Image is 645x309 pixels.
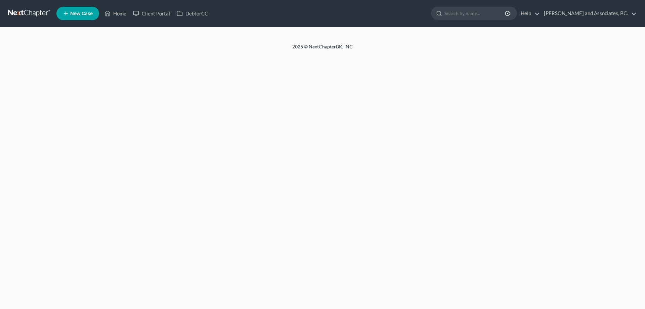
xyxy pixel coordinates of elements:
a: DebtorCC [173,7,211,20]
span: New Case [70,11,93,16]
a: Home [101,7,130,20]
input: Search by name... [444,7,506,20]
a: Help [517,7,540,20]
a: Client Portal [130,7,173,20]
a: [PERSON_NAME] and Associates, P.C. [541,7,637,20]
div: 2025 © NextChapterBK, INC [131,43,514,55]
